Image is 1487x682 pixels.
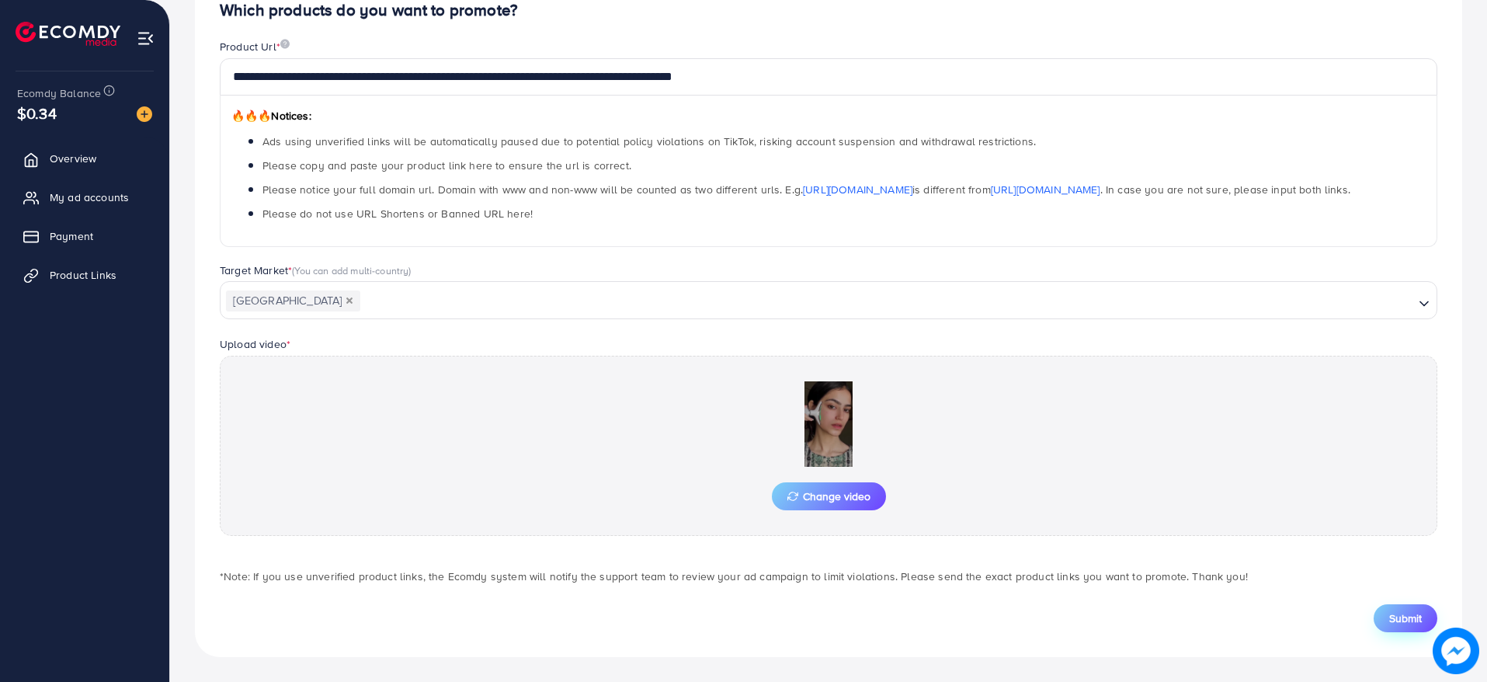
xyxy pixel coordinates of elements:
[12,221,158,252] a: Payment
[17,85,101,101] span: Ecomdy Balance
[262,134,1036,149] span: Ads using unverified links will be automatically paused due to potential policy violations on Tik...
[262,182,1350,197] span: Please notice your full domain url. Domain with www and non-www will be counted as two different ...
[50,267,116,283] span: Product Links
[12,259,158,291] a: Product Links
[1374,604,1437,632] button: Submit
[12,143,158,174] a: Overview
[226,291,360,312] span: [GEOGRAPHIC_DATA]
[772,482,886,510] button: Change video
[17,102,57,124] span: $0.34
[220,281,1437,318] div: Search for option
[346,297,353,304] button: Deselect Pakistan
[1389,611,1422,626] span: Submit
[220,1,1437,20] h4: Which products do you want to promote?
[231,108,311,124] span: Notices:
[262,206,533,221] span: Please do not use URL Shortens or Banned URL here!
[50,190,129,205] span: My ad accounts
[280,39,290,49] img: image
[50,151,96,166] span: Overview
[16,22,120,46] img: logo
[220,336,290,352] label: Upload video
[137,30,155,47] img: menu
[50,228,93,244] span: Payment
[137,106,152,122] img: image
[231,108,271,124] span: 🔥🔥🔥
[220,567,1437,586] p: *Note: If you use unverified product links, the Ecomdy system will notify the support team to rev...
[262,158,631,173] span: Please copy and paste your product link here to ensure the url is correct.
[991,182,1100,197] a: [URL][DOMAIN_NAME]
[751,381,906,467] img: Preview Image
[220,263,412,278] label: Target Market
[292,263,411,277] span: (You can add multi-country)
[1433,628,1478,673] img: image
[12,182,158,213] a: My ad accounts
[362,290,1412,314] input: Search for option
[803,182,912,197] a: [URL][DOMAIN_NAME]
[220,39,290,54] label: Product Url
[787,491,870,502] span: Change video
